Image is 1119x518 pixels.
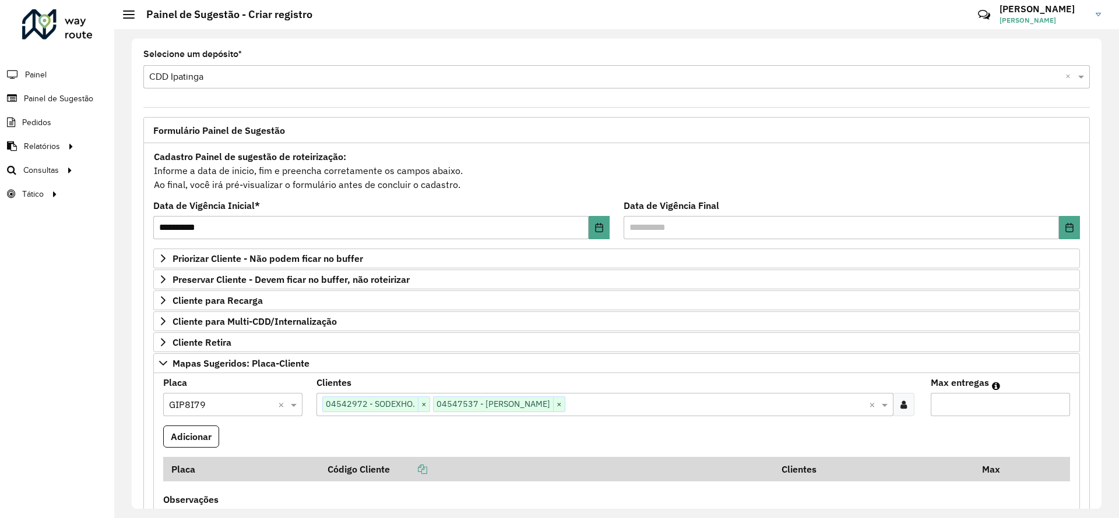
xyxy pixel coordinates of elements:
span: Pedidos [22,116,51,129]
button: Choose Date [1059,216,1080,239]
a: Cliente para Multi-CDD/Internalização [153,311,1080,331]
button: Adicionar [163,425,219,448]
span: Cliente Retira [173,338,231,347]
span: Painel [25,69,47,81]
a: Contato Rápido [972,2,997,27]
span: Mapas Sugeridos: Placa-Cliente [173,359,309,368]
span: 04542972 - SODEXHO. [323,397,418,411]
label: Observações [163,492,219,506]
span: Formulário Painel de Sugestão [153,126,285,135]
label: Data de Vigência Inicial [153,198,260,212]
a: Priorizar Cliente - Não podem ficar no buffer [153,249,1080,268]
label: Placa [163,375,187,389]
label: Data de Vigência Final [624,198,719,212]
span: 04547537 - [PERSON_NAME] [434,397,553,411]
span: Painel de Sugestão [24,93,93,105]
a: Cliente para Recarga [153,290,1080,310]
th: Código Cliente [320,457,774,481]
th: Max [974,457,1021,481]
span: Clear all [1065,70,1075,84]
a: Mapas Sugeridos: Placa-Cliente [153,353,1080,373]
label: Selecione um depósito [143,47,242,61]
span: Priorizar Cliente - Não podem ficar no buffer [173,254,363,263]
div: Informe a data de inicio, fim e preencha corretamente os campos abaixo. Ao final, você irá pré-vi... [153,149,1080,192]
span: Cliente para Multi-CDD/Internalização [173,317,337,326]
h2: Painel de Sugestão - Criar registro [135,8,312,21]
th: Clientes [774,457,974,481]
label: Clientes [316,375,351,389]
span: Tático [22,188,44,200]
button: Choose Date [589,216,610,239]
span: Cliente para Recarga [173,296,263,305]
th: Placa [163,457,320,481]
span: [PERSON_NAME] [1000,15,1087,26]
span: Relatórios [24,140,60,152]
label: Max entregas [931,375,989,389]
em: Máximo de clientes que serão colocados na mesma rota com os clientes informados [992,381,1000,391]
span: Preservar Cliente - Devem ficar no buffer, não roteirizar [173,275,410,284]
strong: Cadastro Painel de sugestão de roteirização: [154,151,346,162]
a: Preservar Cliente - Devem ficar no buffer, não roteirizar [153,269,1080,289]
span: Consultas [23,164,59,176]
a: Cliente Retira [153,332,1080,352]
span: × [553,398,565,411]
h3: [PERSON_NAME] [1000,3,1087,15]
a: Copiar [390,463,427,475]
span: Clear all [869,398,879,411]
span: Clear all [278,398,288,411]
span: × [418,398,430,411]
